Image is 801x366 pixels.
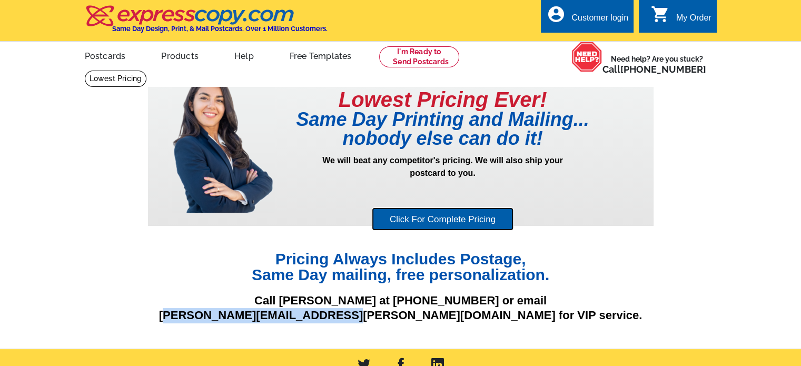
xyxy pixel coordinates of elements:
[372,207,513,231] a: Click For Complete Pricing
[571,42,602,72] img: help
[274,110,611,148] h1: Same Day Printing and Mailing... nobody else can do it!
[590,121,801,366] iframe: LiveChat chat widget
[546,12,628,25] a: account_circle Customer login
[651,5,670,24] i: shopping_cart
[85,13,328,33] a: Same Day Design, Print, & Mail Postcards. Over 1 Million Customers.
[602,54,711,75] span: Need help? Are you stuck?
[546,5,565,24] i: account_circle
[148,293,654,323] p: Call [PERSON_NAME] at [PHONE_NUMBER] or email [PERSON_NAME][EMAIL_ADDRESS][PERSON_NAME][DOMAIN_NA...
[172,70,274,213] img: prepricing-girl.png
[274,89,611,110] h1: Lowest Pricing Ever!
[274,154,611,206] p: We will beat any competitor's pricing. We will also ship your postcard to you.
[112,25,328,33] h4: Same Day Design, Print, & Mail Postcards. Over 1 Million Customers.
[651,12,711,25] a: shopping_cart My Order
[217,43,271,67] a: Help
[571,13,628,28] div: Customer login
[144,43,215,67] a: Products
[602,64,706,75] span: Call
[148,251,654,283] h1: Pricing Always Includes Postage, Same Day mailing, free personalization.
[620,64,706,75] a: [PHONE_NUMBER]
[273,43,369,67] a: Free Templates
[68,43,143,67] a: Postcards
[676,13,711,28] div: My Order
